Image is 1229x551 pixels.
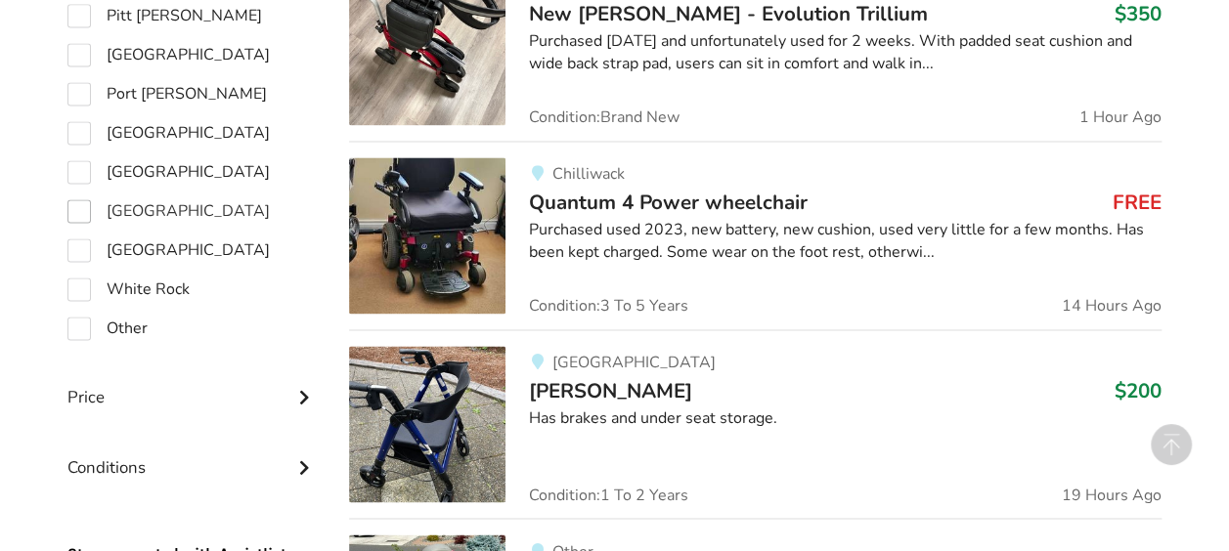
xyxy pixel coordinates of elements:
span: [PERSON_NAME] [529,377,692,404]
span: Condition: 3 To 5 Years [529,298,688,314]
div: Has brakes and under seat storage. [529,407,1162,430]
span: [GEOGRAPHIC_DATA] [551,352,715,373]
div: Purchased used 2023, new battery, new cushion, used very little for a few months. Has been kept c... [529,219,1162,264]
span: Quantum 4 Power wheelchair [529,189,808,216]
span: 1 Hour Ago [1079,109,1162,125]
label: Pitt [PERSON_NAME] [67,4,262,27]
span: Condition: Brand New [529,109,680,125]
label: Other [67,317,148,340]
a: mobility-walker[GEOGRAPHIC_DATA][PERSON_NAME]$200Has brakes and under seat storage.Condition:1 To... [349,329,1162,518]
label: [GEOGRAPHIC_DATA] [67,199,270,223]
img: mobility-walker [349,346,505,502]
label: [GEOGRAPHIC_DATA] [67,121,270,145]
label: Port [PERSON_NAME] [67,82,267,106]
div: Price [67,348,318,417]
span: 14 Hours Ago [1062,298,1162,314]
h3: FREE [1113,190,1162,215]
span: 19 Hours Ago [1062,487,1162,502]
div: Conditions [67,418,318,487]
label: [GEOGRAPHIC_DATA] [67,43,270,66]
h3: $200 [1115,378,1162,403]
label: [GEOGRAPHIC_DATA] [67,238,270,262]
span: Condition: 1 To 2 Years [529,487,688,502]
label: White Rock [67,277,190,301]
div: Purchased [DATE] and unfortunately used for 2 weeks. With padded seat cushion and wide back strap... [529,30,1162,75]
label: [GEOGRAPHIC_DATA] [67,160,270,184]
img: mobility-quantum 4 power wheelchair [349,157,505,314]
h3: $350 [1115,1,1162,26]
span: Chilliwack [551,163,624,185]
a: mobility-quantum 4 power wheelchairChilliwackQuantum 4 Power wheelchairFREEPurchased used 2023, n... [349,141,1162,329]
